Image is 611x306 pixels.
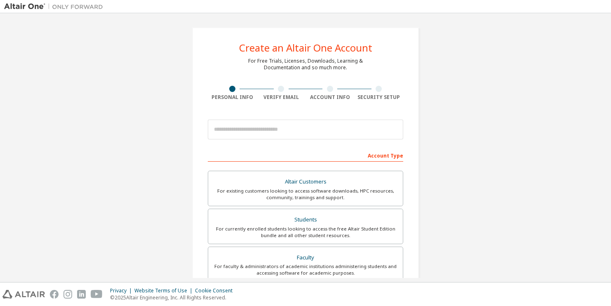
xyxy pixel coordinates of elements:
[110,287,134,294] div: Privacy
[50,290,59,299] img: facebook.svg
[355,94,404,101] div: Security Setup
[213,214,398,226] div: Students
[213,263,398,276] div: For faculty & administrators of academic institutions administering students and accessing softwa...
[63,290,72,299] img: instagram.svg
[77,290,86,299] img: linkedin.svg
[213,252,398,264] div: Faculty
[2,290,45,299] img: altair_logo.svg
[213,176,398,188] div: Altair Customers
[208,148,403,162] div: Account Type
[110,294,237,301] p: © 2025 Altair Engineering, Inc. All Rights Reserved.
[213,226,398,239] div: For currently enrolled students looking to access the free Altair Student Edition bundle and all ...
[239,43,372,53] div: Create an Altair One Account
[4,2,107,11] img: Altair One
[305,94,355,101] div: Account Info
[91,290,103,299] img: youtube.svg
[248,58,363,71] div: For Free Trials, Licenses, Downloads, Learning & Documentation and so much more.
[134,287,195,294] div: Website Terms of Use
[208,94,257,101] div: Personal Info
[195,287,237,294] div: Cookie Consent
[213,188,398,201] div: For existing customers looking to access software downloads, HPC resources, community, trainings ...
[257,94,306,101] div: Verify Email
